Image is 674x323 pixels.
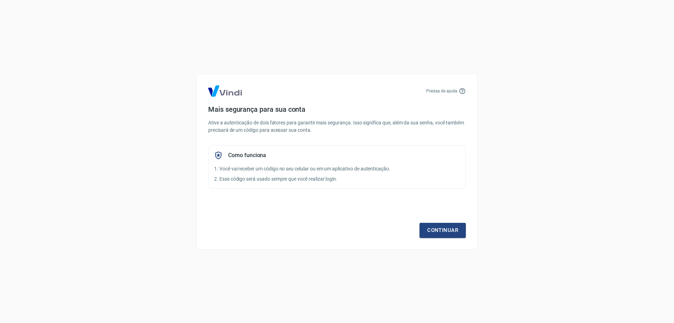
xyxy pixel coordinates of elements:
h4: Mais segurança para sua conta [208,105,466,114]
h5: Como funciona [228,152,266,159]
p: Precisa de ajuda [426,88,457,94]
a: Continuar [419,223,466,238]
p: 2. Esse código será usado sempre que você realizar login. [214,175,460,183]
img: Logo Vind [208,85,242,97]
p: Ative a autenticação de dois fatores para garantir mais segurança. Isso significa que, além da su... [208,119,466,134]
p: 1. Você vai receber um código no seu celular ou em um aplicativo de autenticação. [214,165,460,173]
